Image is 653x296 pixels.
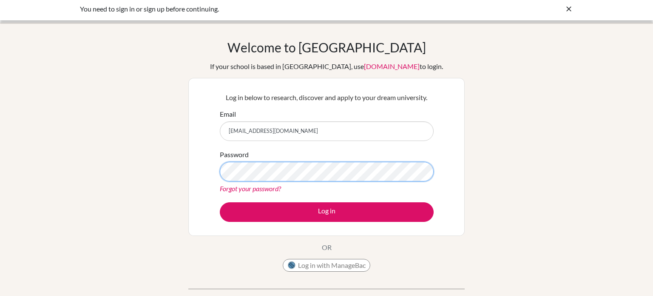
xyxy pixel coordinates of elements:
div: If your school is based in [GEOGRAPHIC_DATA], use to login. [210,61,443,72]
a: [DOMAIN_NAME] [364,62,420,70]
button: Log in with ManageBac [283,259,370,272]
button: Log in [220,202,434,222]
div: You need to sign in or sign up before continuing. [80,4,446,14]
p: Log in below to research, discover and apply to your dream university. [220,92,434,103]
label: Email [220,109,236,119]
a: Forgot your password? [220,184,281,193]
p: OR [322,242,332,253]
label: Password [220,149,249,160]
h1: Welcome to [GEOGRAPHIC_DATA] [227,40,426,55]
